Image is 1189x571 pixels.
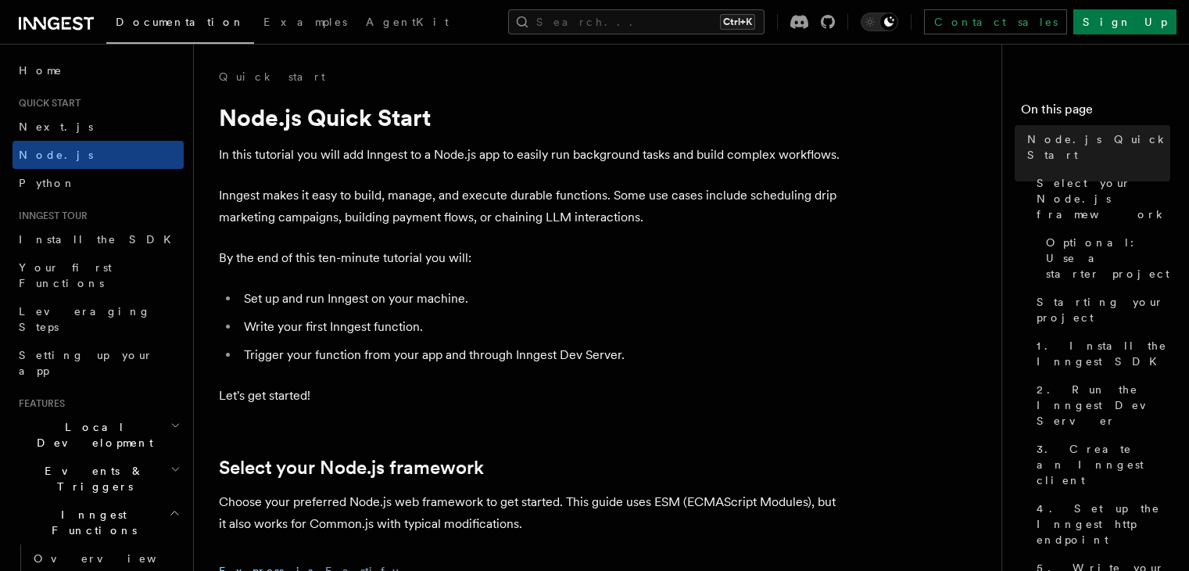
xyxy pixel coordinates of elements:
span: Install the SDK [19,233,181,246]
a: Node.js [13,141,184,169]
button: Local Development [13,413,184,457]
p: By the end of this ten-minute tutorial you will: [219,247,844,269]
p: In this tutorial you will add Inngest to a Node.js app to easily run background tasks and build c... [219,144,844,166]
h4: On this page [1021,100,1170,125]
span: Node.js Quick Start [1027,131,1170,163]
a: Home [13,56,184,84]
span: Next.js [19,120,93,133]
li: Trigger your function from your app and through Inngest Dev Server. [239,344,844,366]
button: Search...Ctrl+K [508,9,765,34]
span: Home [19,63,63,78]
button: Events & Triggers [13,457,184,501]
a: Install the SDK [13,225,184,253]
a: Node.js Quick Start [1021,125,1170,169]
button: Toggle dark mode [861,13,898,31]
span: Documentation [116,16,245,28]
span: Inngest tour [13,210,88,222]
a: Next.js [13,113,184,141]
a: Python [13,169,184,197]
span: Optional: Use a starter project [1046,235,1170,282]
a: Select your Node.js framework [219,457,484,479]
span: Python [19,177,76,189]
p: Let's get started! [219,385,844,407]
span: Quick start [13,97,81,110]
span: Overview [34,552,195,565]
span: Features [13,397,65,410]
span: Your first Functions [19,261,112,289]
p: Choose your preferred Node.js web framework to get started. This guide uses ESM (ECMAScript Modul... [219,491,844,535]
span: AgentKit [366,16,449,28]
button: Inngest Functions [13,501,184,544]
a: Select your Node.js framework [1030,169,1170,228]
a: Your first Functions [13,253,184,297]
a: Optional: Use a starter project [1040,228,1170,288]
a: AgentKit [356,5,458,42]
span: Examples [263,16,347,28]
a: Documentation [106,5,254,44]
span: 3. Create an Inngest client [1037,441,1170,488]
a: Sign Up [1073,9,1176,34]
span: 2. Run the Inngest Dev Server [1037,382,1170,429]
a: Setting up your app [13,341,184,385]
span: Setting up your app [19,349,153,377]
kbd: Ctrl+K [720,14,755,30]
a: Contact sales [924,9,1067,34]
a: 1. Install the Inngest SDK [1030,332,1170,375]
span: Inngest Functions [13,507,169,538]
a: 4. Set up the Inngest http endpoint [1030,494,1170,554]
span: Node.js [19,149,93,161]
a: 3. Create an Inngest client [1030,435,1170,494]
a: Examples [254,5,356,42]
a: Leveraging Steps [13,297,184,341]
a: 2. Run the Inngest Dev Server [1030,375,1170,435]
h1: Node.js Quick Start [219,103,844,131]
span: Select your Node.js framework [1037,175,1170,222]
p: Inngest makes it easy to build, manage, and execute durable functions. Some use cases include sch... [219,185,844,228]
li: Set up and run Inngest on your machine. [239,288,844,310]
span: 1. Install the Inngest SDK [1037,338,1170,369]
span: Events & Triggers [13,463,170,494]
span: 4. Set up the Inngest http endpoint [1037,501,1170,548]
a: Starting your project [1030,288,1170,332]
li: Write your first Inngest function. [239,316,844,338]
a: Quick start [219,69,325,84]
span: Leveraging Steps [19,305,151,333]
span: Local Development [13,419,170,451]
span: Starting your project [1037,294,1170,325]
